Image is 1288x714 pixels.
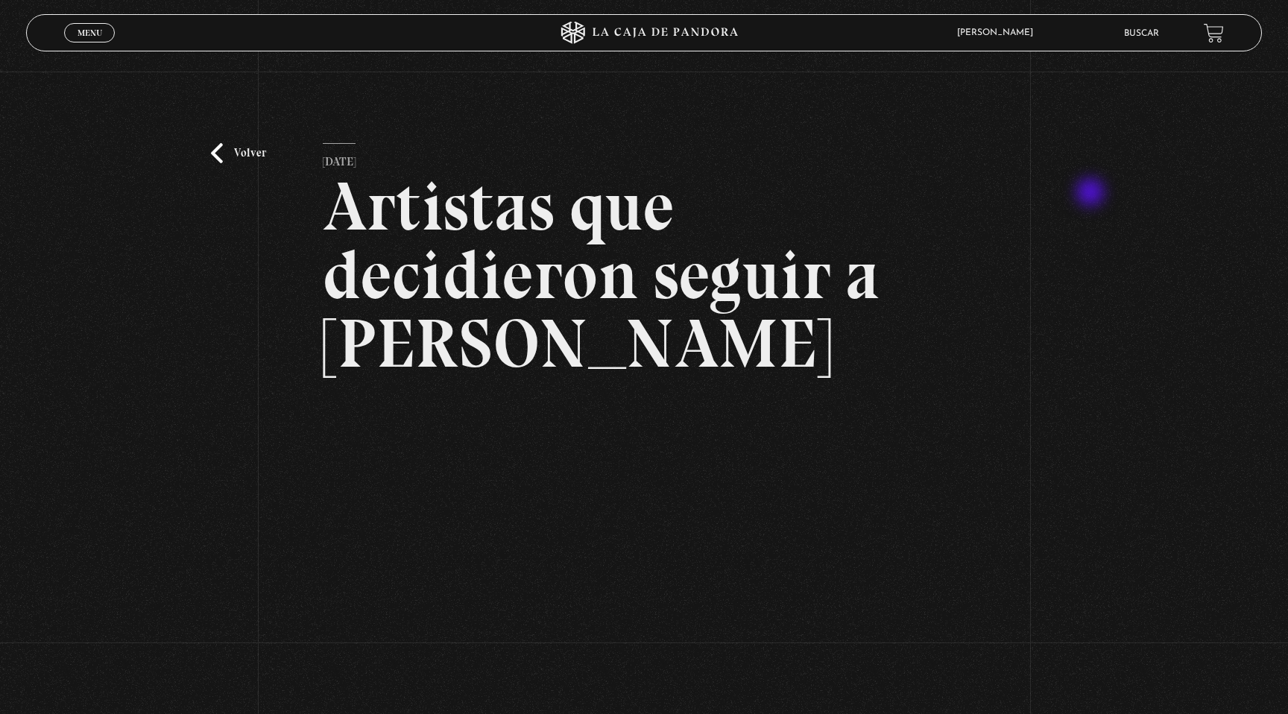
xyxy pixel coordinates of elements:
[78,28,102,37] span: Menu
[72,41,107,51] span: Cerrar
[950,28,1048,37] span: [PERSON_NAME]
[211,143,266,163] a: Volver
[1124,29,1159,38] a: Buscar
[1204,23,1224,43] a: View your shopping cart
[323,172,966,378] h2: Artistas que decidieron seguir a [PERSON_NAME]
[323,143,356,173] p: [DATE]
